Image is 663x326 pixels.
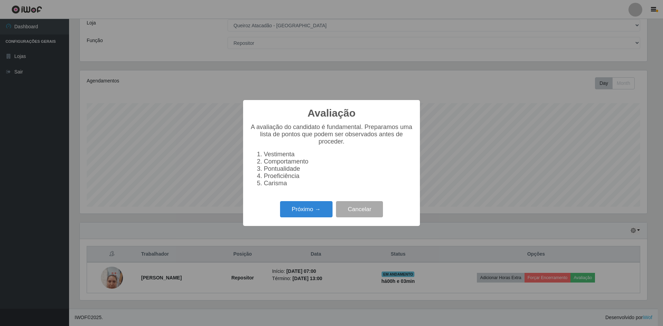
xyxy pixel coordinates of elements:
li: Proeficiência [264,172,413,180]
li: Comportamento [264,158,413,165]
li: Carisma [264,180,413,187]
button: Cancelar [336,201,383,217]
li: Pontualidade [264,165,413,172]
button: Próximo → [280,201,333,217]
h2: Avaliação [308,107,356,119]
li: Vestimenta [264,151,413,158]
p: A avaliação do candidato é fundamental. Preparamos uma lista de pontos que podem ser observados a... [250,124,413,145]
